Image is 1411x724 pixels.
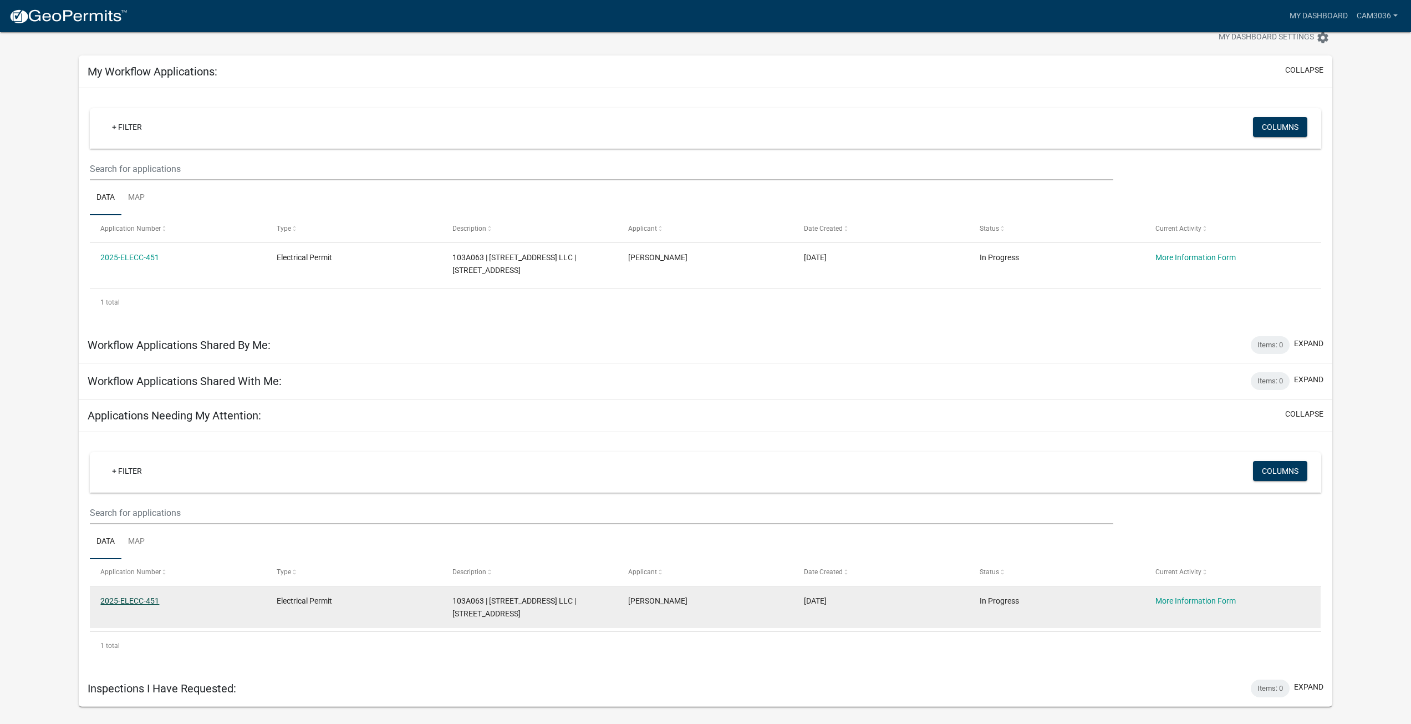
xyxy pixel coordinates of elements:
div: Items: 0 [1251,372,1290,390]
div: collapse [79,432,1332,671]
span: Date Created [804,568,843,576]
button: Columns [1253,117,1307,137]
span: In Progress [980,253,1019,262]
a: + Filter [103,461,151,481]
span: My Dashboard Settings [1219,31,1314,44]
a: My Dashboard [1285,6,1352,27]
datatable-header-cell: Application Number [90,215,266,242]
h5: My Workflow Applications: [88,65,217,78]
datatable-header-cell: Date Created [793,559,969,586]
h5: Workflow Applications Shared By Me: [88,338,271,352]
span: Current Activity [1155,225,1201,232]
datatable-header-cell: Type [266,559,441,586]
h5: Workflow Applications Shared With Me: [88,374,282,388]
a: Map [121,180,151,216]
span: Description [452,225,486,232]
div: Items: 0 [1251,336,1290,354]
span: Applicant [628,568,657,576]
button: My Dashboard Settingssettings [1210,27,1338,48]
span: Status [980,568,999,576]
a: 2025-ELECC-451 [100,253,159,262]
span: Cameron Bonner [628,253,687,262]
datatable-header-cell: Type [266,215,441,242]
input: Search for applications [90,502,1113,524]
button: expand [1294,338,1323,350]
span: 08/16/2025 [804,253,827,262]
div: Items: 0 [1251,680,1290,697]
span: Status [980,225,999,232]
datatable-header-cell: Date Created [793,215,969,242]
datatable-header-cell: Current Activity [1145,559,1321,586]
button: Columns [1253,461,1307,481]
datatable-header-cell: Current Activity [1145,215,1321,242]
div: 1 total [90,632,1321,660]
span: Applicant [628,225,657,232]
h5: Applications Needing My Attention: [88,409,261,422]
a: 2025-ELECC-451 [100,596,159,605]
a: Data [90,180,121,216]
input: Search for applications [90,158,1113,180]
span: Cameron Bonner [628,596,687,605]
a: More Information Form [1155,596,1236,605]
span: Electrical Permit [277,596,332,605]
datatable-header-cell: Application Number [90,559,266,586]
span: Electrical Permit [277,253,332,262]
span: 103A063 | 958 GREENSBORO ROAD LLC | 204 Loch Way [452,253,576,275]
span: In Progress [980,596,1019,605]
a: Cam3036 [1352,6,1402,27]
span: Application Number [100,568,161,576]
div: collapse [79,88,1332,327]
datatable-header-cell: Description [442,559,618,586]
button: collapse [1285,64,1323,76]
span: Date Created [804,225,843,232]
datatable-header-cell: Applicant [618,215,793,242]
span: Description [452,568,486,576]
span: 08/16/2025 [804,596,827,605]
a: + Filter [103,117,151,137]
button: expand [1294,681,1323,693]
a: More Information Form [1155,253,1236,262]
button: expand [1294,374,1323,386]
span: Current Activity [1155,568,1201,576]
datatable-header-cell: Applicant [618,559,793,586]
span: Type [277,568,291,576]
i: settings [1316,31,1330,44]
datatable-header-cell: Status [969,215,1145,242]
h5: Inspections I Have Requested: [88,682,236,695]
button: collapse [1285,408,1323,420]
span: Application Number [100,225,161,232]
span: Type [277,225,291,232]
datatable-header-cell: Status [969,559,1145,586]
div: 1 total [90,288,1321,316]
a: Data [90,524,121,560]
span: 103A063 | 958 GREENSBORO ROAD LLC | 204 Loch Way [452,596,576,618]
datatable-header-cell: Description [442,215,618,242]
a: Map [121,524,151,560]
